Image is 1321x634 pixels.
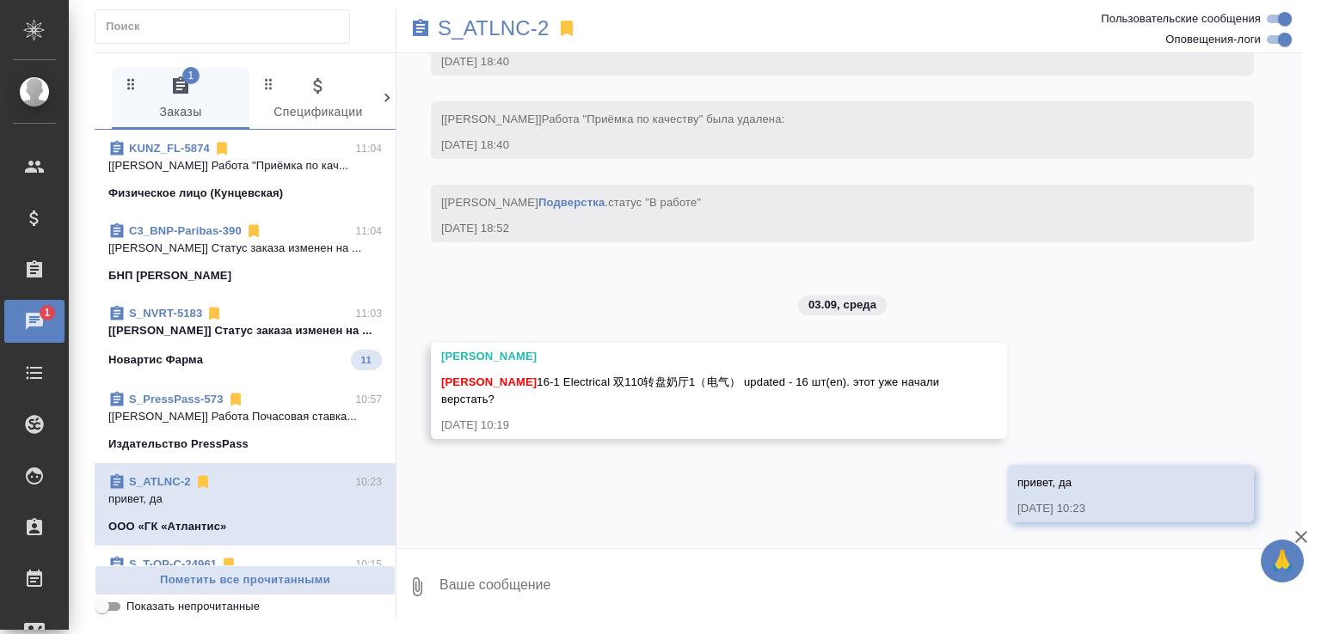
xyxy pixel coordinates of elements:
[1017,476,1072,489] span: привет, да
[441,196,701,209] span: [[PERSON_NAME] .
[206,305,223,322] svg: Отписаться
[355,556,382,573] p: 10:15
[355,305,382,322] p: 11:03
[108,408,382,425] p: [[PERSON_NAME]] Работа Почасовая ставка...
[108,240,382,257] p: [[PERSON_NAME]] Статус заказа изменен на ...
[438,20,550,37] a: S_ATLNC-2
[260,76,377,123] span: Спецификации
[95,546,396,628] div: S_T-OP-C-2496110:15[[PERSON_NAME]] [PERSON_NAME]...РУСАЛ Глобал Менеджмент
[355,473,382,491] p: 10:23
[108,491,382,508] p: привет, да
[104,570,386,590] span: Пометить все прочитанными
[1101,10,1261,27] span: Пользовательские сообщения
[95,463,396,546] div: S_ATLNC-210:23привет, даООО «ГК «Атлантис»
[351,351,382,369] span: 11
[129,307,202,320] a: S_NVRT-5183
[608,196,701,209] span: статус "В работе"
[441,348,947,365] div: [PERSON_NAME]
[34,304,60,321] span: 1
[95,130,396,212] div: KUNZ_FL-587411:04[[PERSON_NAME]] Работа "Приёмка по кач...Физическое лицо (Кунцевская)
[441,375,943,405] span: 16-1 Electrical 双110转盘奶厅1（电气） updated - 16 шт(en). этот уже начали верстать?
[108,518,226,535] p: ООО «ГК «Атлантис»
[245,223,262,240] svg: Отписаться
[441,375,537,388] span: [PERSON_NAME]
[108,322,382,339] p: [[PERSON_NAME]] Статус заказа изменен на ...
[129,558,217,570] a: S_T-OP-C-24961
[122,76,239,123] span: Заказы
[355,223,382,240] p: 11:04
[182,67,200,84] span: 1
[538,196,605,209] a: Подверстка
[1261,540,1304,582] button: 🙏
[441,417,947,434] div: [DATE] 10:19
[108,436,249,453] p: Издательство PressPass
[441,113,784,125] span: [[PERSON_NAME]]
[95,565,396,595] button: Пометить все прочитанными
[542,113,785,125] span: Работа "Приёмка по качеству" была удалена:
[129,475,191,488] a: S_ATLNC-2
[1017,500,1194,517] div: [DATE] 10:23
[261,76,277,92] svg: Зажми и перетащи, чтобы поменять порядок вкладок
[220,556,237,573] svg: Отписаться
[808,296,876,314] p: 03.09, среда
[108,157,382,174] p: [[PERSON_NAME]] Работа "Приёмка по кач...
[213,140,230,157] svg: Отписаться
[1268,543,1297,579] span: 🙏
[123,76,139,92] svg: Зажми и перетащи, чтобы поменять порядок вкладок
[129,393,224,405] a: S_PressPass-573
[95,212,396,295] div: C3_BNP-Paribas-39011:04[[PERSON_NAME]] Статус заказа изменен на ...БНП [PERSON_NAME]
[441,137,1194,154] div: [DATE] 18:40
[95,381,396,463] div: S_PressPass-57310:57[[PERSON_NAME]] Работа Почасовая ставка...Издательство PressPass
[4,300,65,343] a: 1
[441,220,1194,237] div: [DATE] 18:52
[129,224,242,237] a: C3_BNP-Paribas-390
[227,391,244,408] svg: Отписаться
[194,473,212,491] svg: Отписаться
[129,142,210,155] a: KUNZ_FL-5874
[108,351,203,369] p: Новартис Фарма
[355,140,382,157] p: 11:04
[126,598,260,615] span: Показать непрочитанные
[355,391,382,408] p: 10:57
[1165,31,1261,48] span: Оповещения-логи
[108,267,231,284] p: БНП [PERSON_NAME]
[441,53,1194,70] div: [DATE] 18:40
[106,15,349,39] input: Поиск
[95,295,396,381] div: S_NVRT-518311:03[[PERSON_NAME]] Статус заказа изменен на ...Новартис Фарма11
[108,185,283,202] p: Физическое лицо (Кунцевская)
